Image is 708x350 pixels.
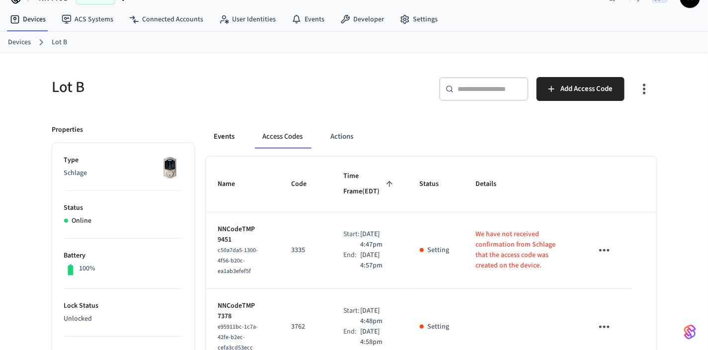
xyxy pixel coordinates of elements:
[343,306,360,327] div: Start:
[428,322,450,332] p: Setting
[79,263,95,274] p: 100%
[343,250,360,271] div: End:
[218,176,248,192] span: Name
[218,224,268,245] p: NNCodeTMP 9451
[211,10,284,28] a: User Identities
[52,125,83,135] p: Properties
[255,125,311,149] button: Access Codes
[284,10,332,28] a: Events
[121,10,211,28] a: Connected Accounts
[64,155,182,166] p: Type
[291,322,319,332] p: 3762
[323,125,362,149] button: Actions
[291,245,319,256] p: 3335
[361,327,396,348] p: [DATE] 4:58pm
[332,10,392,28] a: Developer
[218,246,258,275] span: c50a7da5-1300-4f56-b20c-ea1ab3efef5f
[64,301,182,311] p: Lock Status
[206,125,656,149] div: ant example
[52,77,348,97] h5: Lot B
[291,176,319,192] span: Code
[361,229,396,250] p: [DATE] 4:47pm
[537,77,625,101] button: Add Access Code
[218,301,268,322] p: NNCodeTMP 7378
[343,229,360,250] div: Start:
[420,176,452,192] span: Status
[343,169,395,200] span: Time Frame(EDT)
[72,216,92,226] p: Online
[157,155,182,180] img: Schlage Sense Smart Deadbolt with Camelot Trim, Front
[64,251,182,261] p: Battery
[64,314,182,324] p: Unlocked
[206,125,243,149] button: Events
[428,245,450,256] p: Setting
[64,203,182,213] p: Status
[476,229,569,271] p: We have not received confirmation from Schlage that the access code was created on the device.
[361,250,396,271] p: [DATE] 4:57pm
[64,168,182,178] p: Schlage
[54,10,121,28] a: ACS Systems
[343,327,360,348] div: End:
[476,176,510,192] span: Details
[361,306,396,327] p: [DATE] 4:48pm
[2,10,54,28] a: Devices
[392,10,446,28] a: Settings
[560,83,613,95] span: Add Access Code
[52,37,67,48] a: Lot B
[8,37,31,48] a: Devices
[684,324,696,340] img: SeamLogoGradient.69752ec5.svg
